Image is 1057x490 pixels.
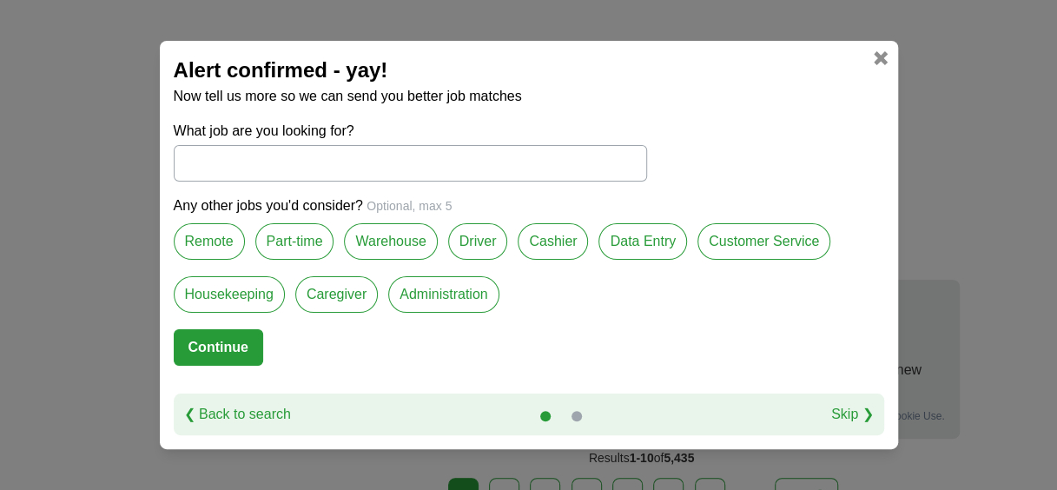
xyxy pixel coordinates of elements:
p: Now tell us more so we can send you better job matches [174,86,884,107]
button: Continue [174,329,263,366]
label: Part-time [255,223,334,260]
label: Cashier [518,223,588,260]
label: Remote [174,223,245,260]
label: Administration [388,276,499,313]
label: What job are you looking for? [174,121,647,142]
a: ❮ Back to search [184,404,291,425]
label: Caregiver [295,276,378,313]
label: Driver [448,223,508,260]
h2: Alert confirmed - yay! [174,55,884,86]
label: Customer Service [697,223,830,260]
a: Skip ❯ [831,404,874,425]
p: Any other jobs you'd consider? [174,195,884,216]
label: Housekeeping [174,276,285,313]
label: Warehouse [344,223,437,260]
span: Optional, max 5 [367,199,452,213]
label: Data Entry [598,223,687,260]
